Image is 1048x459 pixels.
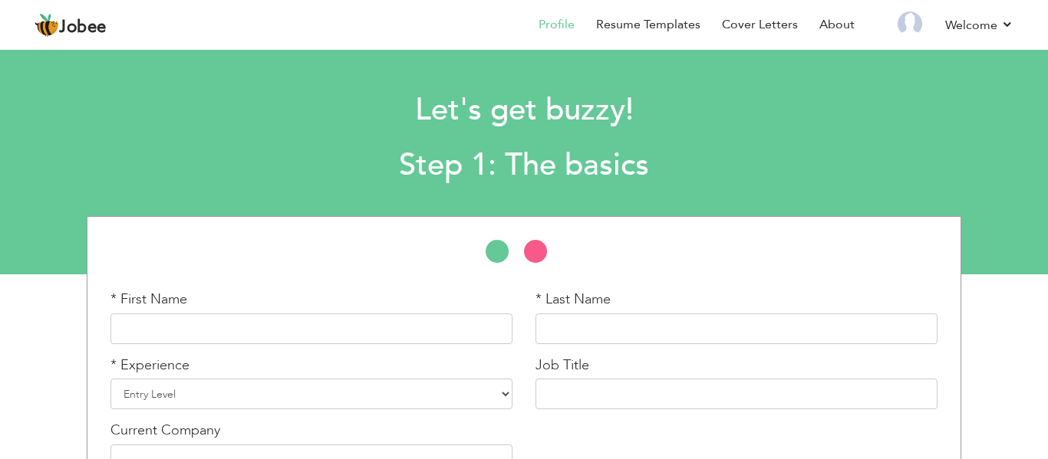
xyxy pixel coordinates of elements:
h2: Step 1: The basics [143,146,906,185]
label: * Experience [110,356,189,375]
img: jobee.io [35,13,59,38]
a: About [819,16,855,34]
label: * First Name [110,290,187,310]
span: Jobee [59,19,107,36]
label: * Last Name [536,290,611,310]
h1: Let's get buzzy! [143,90,906,130]
label: Current Company [110,421,220,441]
img: Profile Img [898,11,922,36]
a: Cover Letters [722,16,798,34]
a: Welcome [945,16,1013,34]
a: Jobee [35,13,107,38]
label: Job Title [536,356,589,375]
a: Profile [539,16,575,34]
a: Resume Templates [596,16,700,34]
